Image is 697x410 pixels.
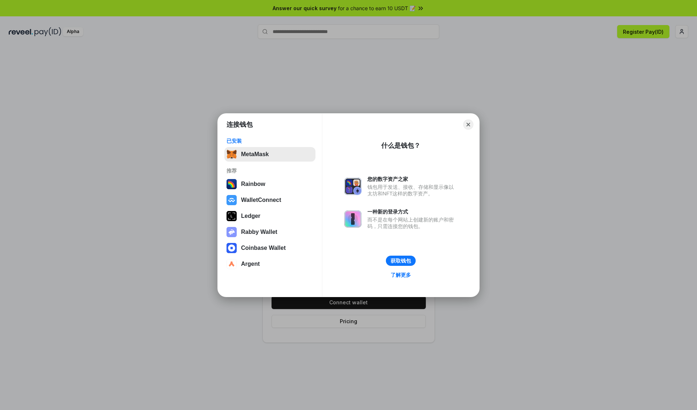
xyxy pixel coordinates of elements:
[367,208,457,215] div: 一种新的登录方式
[241,213,260,219] div: Ledger
[367,184,457,197] div: 钱包用于发送、接收、存储和显示像以太坊和NFT这样的数字资产。
[227,138,313,144] div: 已安装
[227,149,237,159] img: svg+xml,%3Csvg%20fill%3D%22none%22%20height%3D%2233%22%20viewBox%3D%220%200%2035%2033%22%20width%...
[227,211,237,221] img: svg+xml,%3Csvg%20xmlns%3D%22http%3A%2F%2Fwww.w3.org%2F2000%2Fsvg%22%20width%3D%2228%22%20height%3...
[227,195,237,205] img: svg+xml,%3Csvg%20width%3D%2228%22%20height%3D%2228%22%20viewBox%3D%220%200%2028%2028%22%20fill%3D...
[463,119,473,130] button: Close
[241,181,265,187] div: Rainbow
[386,270,415,280] a: 了解更多
[344,178,362,195] img: svg+xml,%3Csvg%20xmlns%3D%22http%3A%2F%2Fwww.w3.org%2F2000%2Fsvg%22%20fill%3D%22none%22%20viewBox...
[241,245,286,251] div: Coinbase Wallet
[241,229,277,235] div: Rabby Wallet
[227,167,313,174] div: 推荐
[344,210,362,228] img: svg+xml,%3Csvg%20xmlns%3D%22http%3A%2F%2Fwww.w3.org%2F2000%2Fsvg%22%20fill%3D%22none%22%20viewBox...
[224,193,315,207] button: WalletConnect
[224,177,315,191] button: Rainbow
[224,225,315,239] button: Rabby Wallet
[381,141,420,150] div: 什么是钱包？
[386,256,416,266] button: 获取钱包
[224,209,315,223] button: Ledger
[227,120,253,129] h1: 连接钱包
[241,197,281,203] div: WalletConnect
[227,243,237,253] img: svg+xml,%3Csvg%20width%3D%2228%22%20height%3D%2228%22%20viewBox%3D%220%200%2028%2028%22%20fill%3D...
[227,179,237,189] img: svg+xml,%3Csvg%20width%3D%22120%22%20height%3D%22120%22%20viewBox%3D%220%200%20120%20120%22%20fil...
[391,257,411,264] div: 获取钱包
[227,259,237,269] img: svg+xml,%3Csvg%20width%3D%2228%22%20height%3D%2228%22%20viewBox%3D%220%200%2028%2028%22%20fill%3D...
[224,257,315,271] button: Argent
[241,261,260,267] div: Argent
[224,241,315,255] button: Coinbase Wallet
[367,216,457,230] div: 而不是在每个网站上创建新的账户和密码，只需连接您的钱包。
[241,151,269,158] div: MetaMask
[367,176,457,182] div: 您的数字资产之家
[227,227,237,237] img: svg+xml,%3Csvg%20xmlns%3D%22http%3A%2F%2Fwww.w3.org%2F2000%2Fsvg%22%20fill%3D%22none%22%20viewBox...
[391,272,411,278] div: 了解更多
[224,147,315,162] button: MetaMask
